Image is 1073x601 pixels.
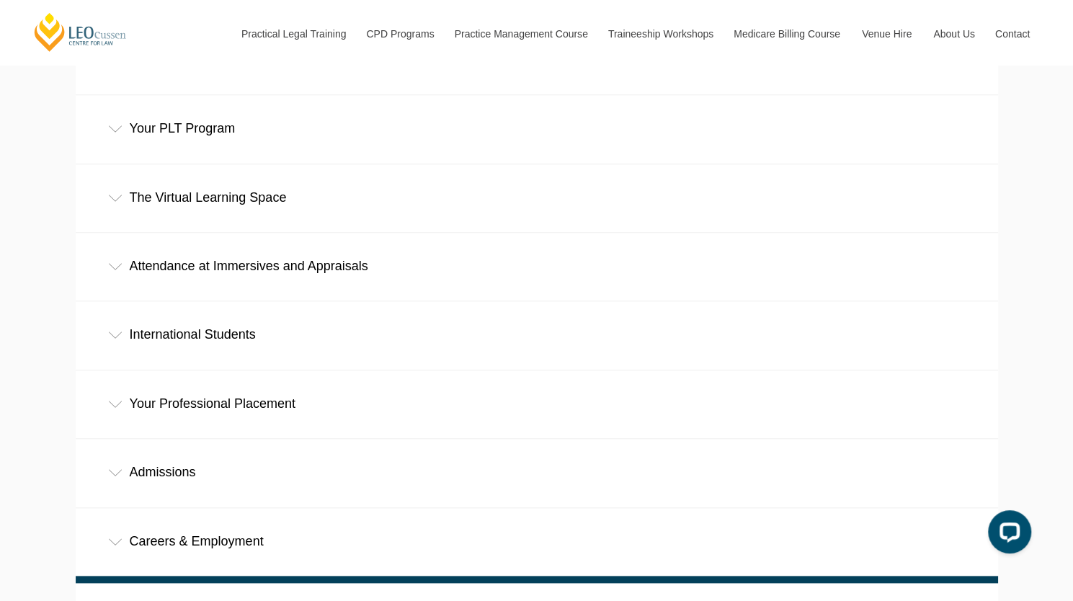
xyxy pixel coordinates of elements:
[922,3,984,65] a: About Us
[976,504,1037,565] iframe: LiveChat chat widget
[231,3,356,65] a: Practical Legal Training
[76,301,998,368] div: International Students
[597,3,723,65] a: Traineeship Workshops
[76,508,998,575] div: Careers & Employment
[355,3,443,65] a: CPD Programs
[984,3,1041,65] a: Contact
[723,3,851,65] a: Medicare Billing Course
[76,164,998,231] div: The Virtual Learning Space
[76,439,998,506] div: Admissions
[76,233,998,300] div: Attendance at Immersives and Appraisals
[76,95,998,162] div: Your PLT Program
[851,3,922,65] a: Venue Hire
[444,3,597,65] a: Practice Management Course
[32,12,128,53] a: [PERSON_NAME] Centre for Law
[76,370,998,437] div: Your Professional Placement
